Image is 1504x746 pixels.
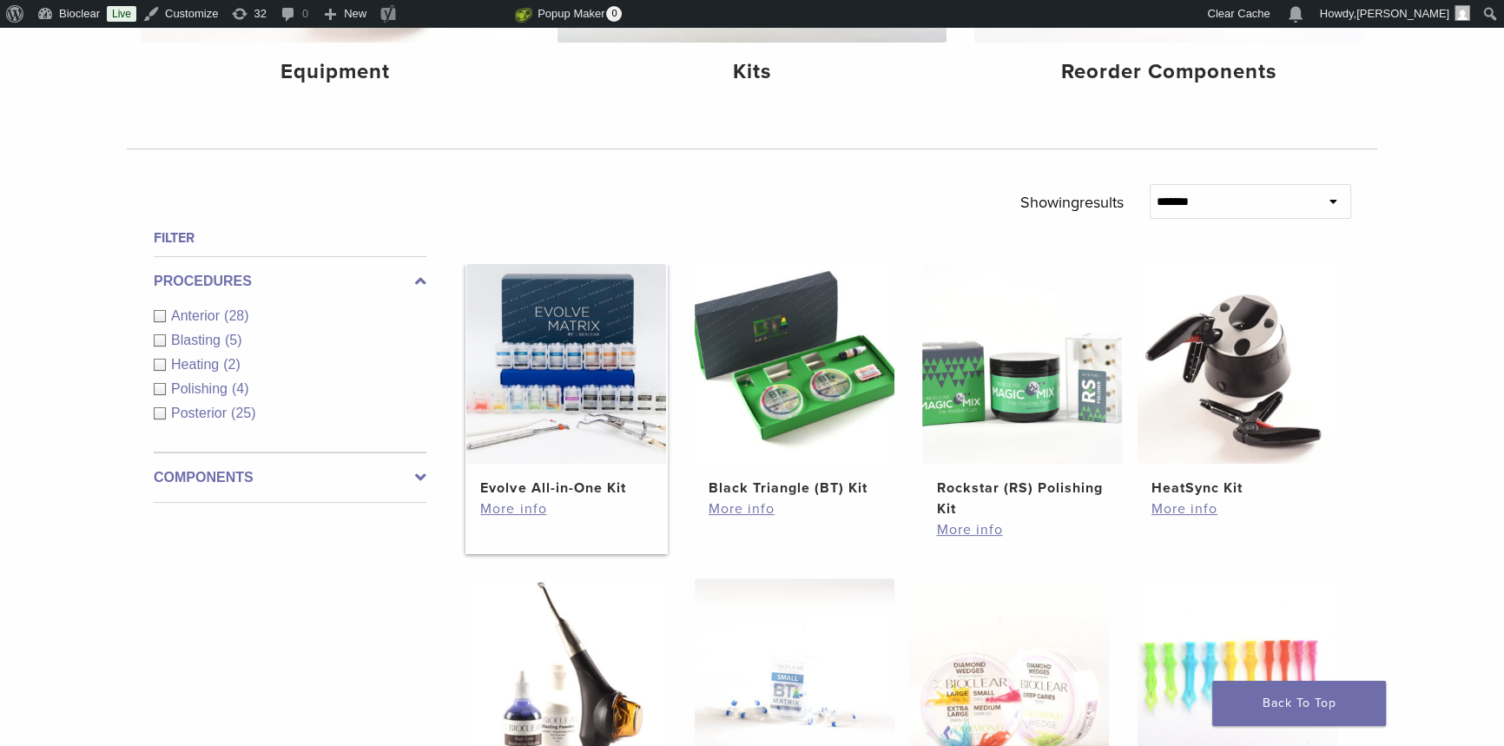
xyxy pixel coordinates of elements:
[232,381,249,396] span: (4)
[695,264,894,464] img: Black Triangle (BT) Kit
[154,271,426,292] label: Procedures
[171,381,232,396] span: Polishing
[465,264,668,498] a: Evolve All-in-One KitEvolve All-in-One Kit
[154,228,426,248] h4: Filter
[694,264,896,498] a: Black Triangle (BT) KitBlack Triangle (BT) Kit
[223,357,241,372] span: (2)
[1020,184,1124,221] p: Showing results
[107,6,136,22] a: Live
[171,357,223,372] span: Heating
[466,264,666,464] img: Evolve All-in-One Kit
[1356,7,1449,20] span: [PERSON_NAME]
[709,478,881,498] h2: Black Triangle (BT) Kit
[1151,498,1323,519] a: More info
[571,56,933,88] h4: Kits
[224,308,248,323] span: (28)
[480,498,652,519] a: More info
[171,333,225,347] span: Blasting
[606,6,622,22] span: 0
[171,308,224,323] span: Anterior
[154,467,426,488] label: Components
[1137,264,1339,498] a: HeatSync KitHeatSync Kit
[922,264,1122,464] img: Rockstar (RS) Polishing Kit
[988,56,1349,88] h4: Reorder Components
[1151,478,1323,498] h2: HeatSync Kit
[1212,681,1386,726] a: Back To Top
[225,333,242,347] span: (5)
[480,478,652,498] h2: Evolve All-in-One Kit
[921,264,1124,519] a: Rockstar (RS) Polishing KitRockstar (RS) Polishing Kit
[709,498,881,519] a: More info
[171,406,231,420] span: Posterior
[936,478,1108,519] h2: Rockstar (RS) Polishing Kit
[418,4,515,25] img: Views over 48 hours. Click for more Jetpack Stats.
[155,56,516,88] h4: Equipment
[1138,264,1337,464] img: HeatSync Kit
[936,519,1108,540] a: More info
[231,406,255,420] span: (25)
